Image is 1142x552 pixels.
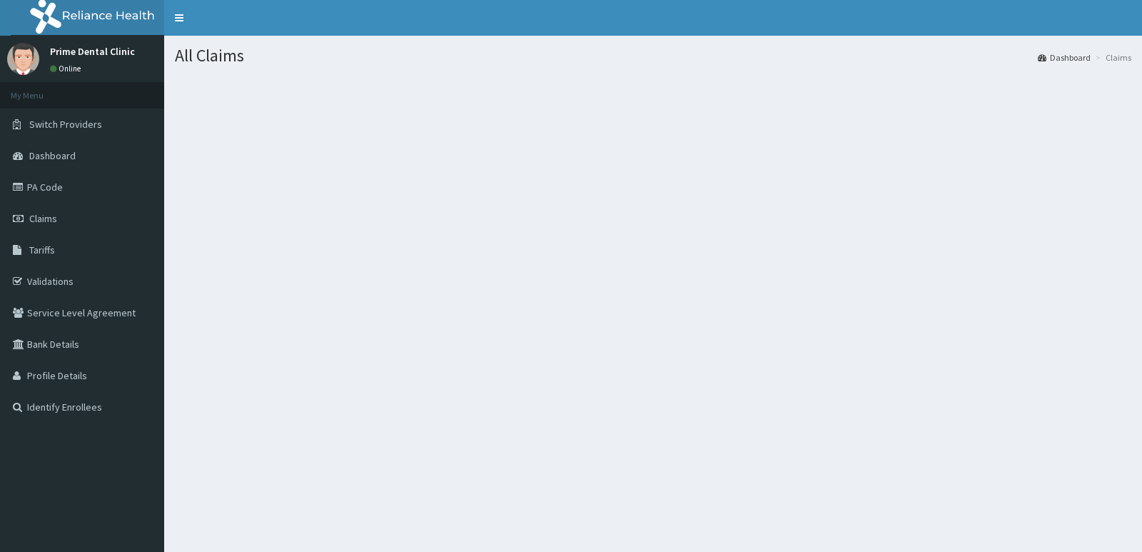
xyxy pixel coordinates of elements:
[1038,51,1091,64] a: Dashboard
[7,43,39,75] img: User Image
[29,212,57,225] span: Claims
[29,244,55,256] span: Tariffs
[50,46,135,56] p: Prime Dental Clinic
[175,46,1131,65] h1: All Claims
[29,149,76,162] span: Dashboard
[1092,51,1131,64] li: Claims
[29,118,102,131] span: Switch Providers
[50,64,84,74] a: Online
